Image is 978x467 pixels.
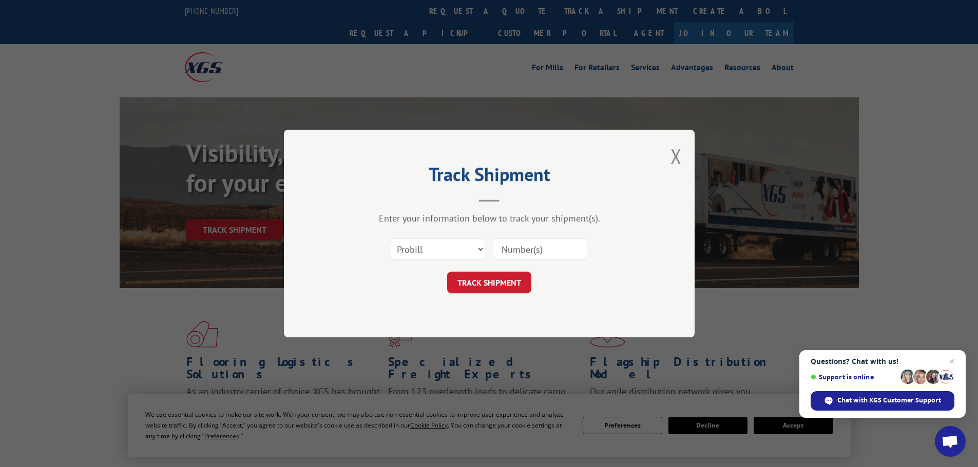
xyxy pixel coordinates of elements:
[447,272,531,293] button: TRACK SHIPMENT
[946,355,958,368] span: Close chat
[493,238,587,260] input: Number(s)
[335,212,643,224] div: Enter your information below to track your shipment(s).
[811,373,897,381] span: Support is online
[935,426,966,457] div: Open chat
[335,167,643,187] h2: Track Shipment
[811,391,954,411] div: Chat with XGS Customer Support
[670,143,682,170] button: Close modal
[837,396,941,405] span: Chat with XGS Customer Support
[811,357,954,366] span: Questions? Chat with us!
